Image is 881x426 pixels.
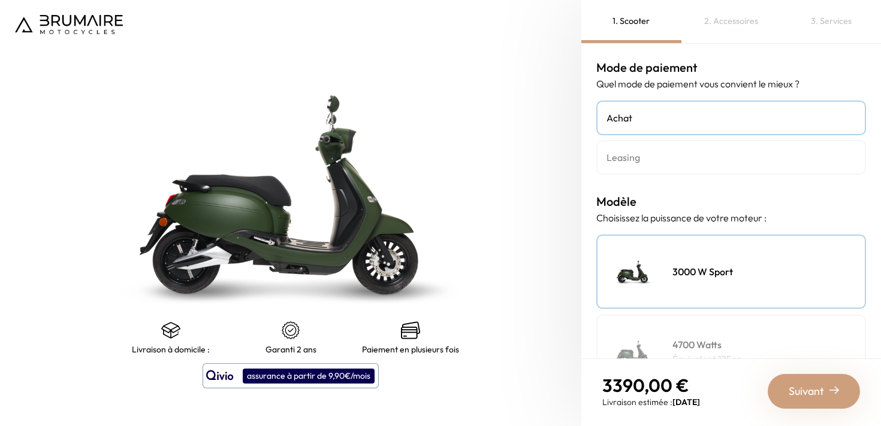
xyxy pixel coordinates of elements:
[604,322,663,382] img: Scooter
[203,363,379,388] button: assurance à partir de 9,90€/mois
[596,193,866,211] h3: Modèle
[672,352,741,366] p: Équivalent 125cc
[362,345,459,354] p: Paiement en plusieurs fois
[161,321,180,340] img: shipping.png
[602,374,689,397] span: 3390,00 €
[281,321,300,340] img: certificat-de-garantie.png
[596,140,866,175] a: Leasing
[672,337,741,352] h4: 4700 Watts
[672,264,733,279] h4: 3000 W Sport
[15,15,123,34] img: Logo de Brumaire
[265,345,316,354] p: Garanti 2 ans
[206,369,234,383] img: logo qivio
[602,396,700,408] p: Livraison estimée :
[401,321,420,340] img: credit-cards.png
[596,59,866,77] h3: Mode de paiement
[243,369,375,384] div: assurance à partir de 9,90€/mois
[132,345,210,354] p: Livraison à domicile :
[596,211,866,225] p: Choisissez la puissance de votre moteur :
[789,383,824,400] span: Suivant
[596,77,866,91] p: Quel mode de paiement vous convient le mieux ?
[607,111,856,125] h4: Achat
[604,242,663,302] img: Scooter
[607,150,856,165] h4: Leasing
[672,397,700,407] span: [DATE]
[829,385,839,395] img: right-arrow-2.png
